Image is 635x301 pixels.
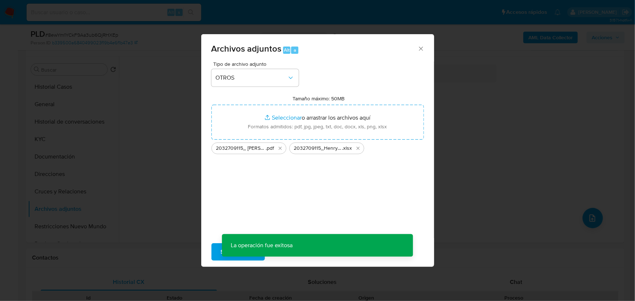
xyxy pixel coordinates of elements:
[293,95,345,102] label: Tamaño máximo: 50MB
[342,145,352,152] span: .xlsx
[284,47,290,53] span: Alt
[222,234,301,257] p: La operación fue exitosa
[276,144,285,153] button: Eliminar 2032709115_ Henry Humberto Marquez Garcia_Ago25.pdf
[266,145,274,152] span: .pdf
[211,140,424,154] ul: Archivos seleccionados
[211,69,299,87] button: OTROS
[294,47,296,53] span: a
[211,243,265,261] button: Subir archivo
[221,244,255,260] span: Subir archivo
[216,74,287,81] span: OTROS
[277,244,301,260] span: Cancelar
[216,145,266,152] span: 2032709115_ [PERSON_NAME] Garcia_Ago25
[417,45,424,52] button: Cerrar
[354,144,362,153] button: Eliminar 2032709115_Henry Humberto Marquez Garcia_Ago25.xlsx
[294,145,342,152] span: 2032709115_Henry [PERSON_NAME] Garcia_Ago25
[213,61,301,67] span: Tipo de archivo adjunto
[211,42,282,55] span: Archivos adjuntos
